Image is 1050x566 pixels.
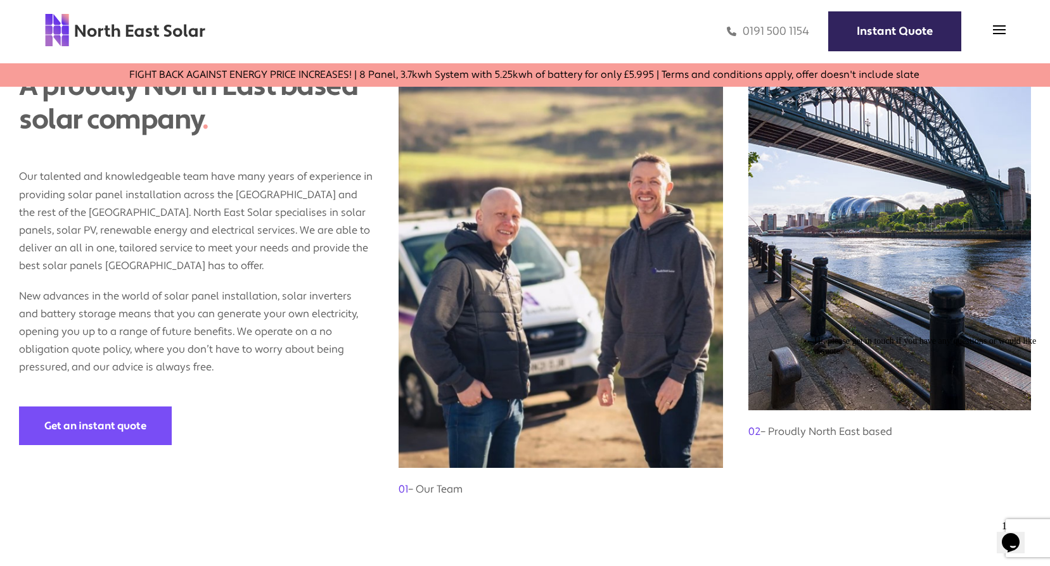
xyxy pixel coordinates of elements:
[19,70,373,137] div: A proudly North East based solar company
[809,331,1037,509] iframe: chat widget
[399,482,408,496] span: 01
[748,425,760,438] span: 02
[748,36,1031,410] img: Tyne bridge
[748,410,1031,441] h3: – Proudly North East based
[993,23,1006,36] img: menu icon
[828,11,961,51] a: Instant Quote
[997,515,1037,553] iframe: chat widget
[727,24,736,39] img: phone icon
[399,468,723,498] h3: – Our Team
[19,168,373,274] p: Our talented and knowledgeable team have many years of experience in providing solar panel instal...
[5,5,233,25] div: Hi, please get in touch if you have any questions or would like a quote.
[19,275,373,376] p: New advances in the world of solar panel installation, solar inverters and battery storage means ...
[399,87,723,498] a: 01– Our Team
[727,24,809,39] a: 0191 500 1154
[748,36,1031,498] a: Tyne bridge 02– Proudly North East based
[5,5,227,25] span: Hi, please get in touch if you have any questions or would like a quote.
[44,13,206,47] img: north east solar logo
[19,406,172,445] a: Get an instant quote
[202,102,208,137] span: .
